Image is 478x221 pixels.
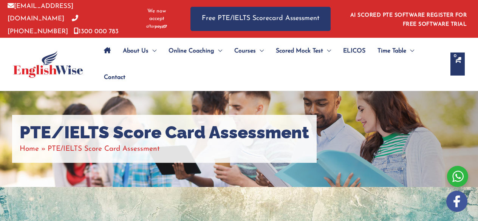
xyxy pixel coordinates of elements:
[142,8,172,23] span: We now accept
[214,38,222,64] span: Menu Toggle
[256,38,264,64] span: Menu Toggle
[149,38,156,64] span: Menu Toggle
[8,3,73,22] a: [EMAIL_ADDRESS][DOMAIN_NAME]
[371,38,420,64] a: Time TableMenu Toggle
[123,38,149,64] span: About Us
[117,38,162,64] a: About UsMenu Toggle
[98,38,443,91] nav: Site Navigation: Main Menu
[8,15,78,34] a: [PHONE_NUMBER]
[323,38,331,64] span: Menu Toggle
[48,145,160,153] span: PTE/IELTS Score Card Assessment
[270,38,337,64] a: Scored Mock TestMenu Toggle
[377,38,406,64] span: Time Table
[276,38,323,64] span: Scored Mock Test
[169,38,214,64] span: Online Coaching
[104,64,125,91] span: Contact
[74,28,119,35] a: 1300 000 783
[406,38,414,64] span: Menu Toggle
[337,38,371,64] a: ELICOS
[190,7,331,31] a: Free PTE/IELTS Scorecard Assessment
[350,12,467,27] a: AI SCORED PTE SOFTWARE REGISTER FOR FREE SOFTWARE TRIAL
[450,53,465,76] a: View Shopping Cart, empty
[446,191,467,212] img: white-facebook.png
[20,143,309,155] nav: Breadcrumbs
[20,145,39,153] a: Home
[234,38,256,64] span: Courses
[162,38,228,64] a: Online CoachingMenu Toggle
[343,38,365,64] span: ELICOS
[20,122,309,143] h1: PTE/IELTS Score Card Assessment
[13,51,83,78] img: cropped-ew-logo
[146,25,167,29] img: Afterpay-Logo
[228,38,270,64] a: CoursesMenu Toggle
[98,64,125,91] a: Contact
[346,6,470,31] aside: Header Widget 1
